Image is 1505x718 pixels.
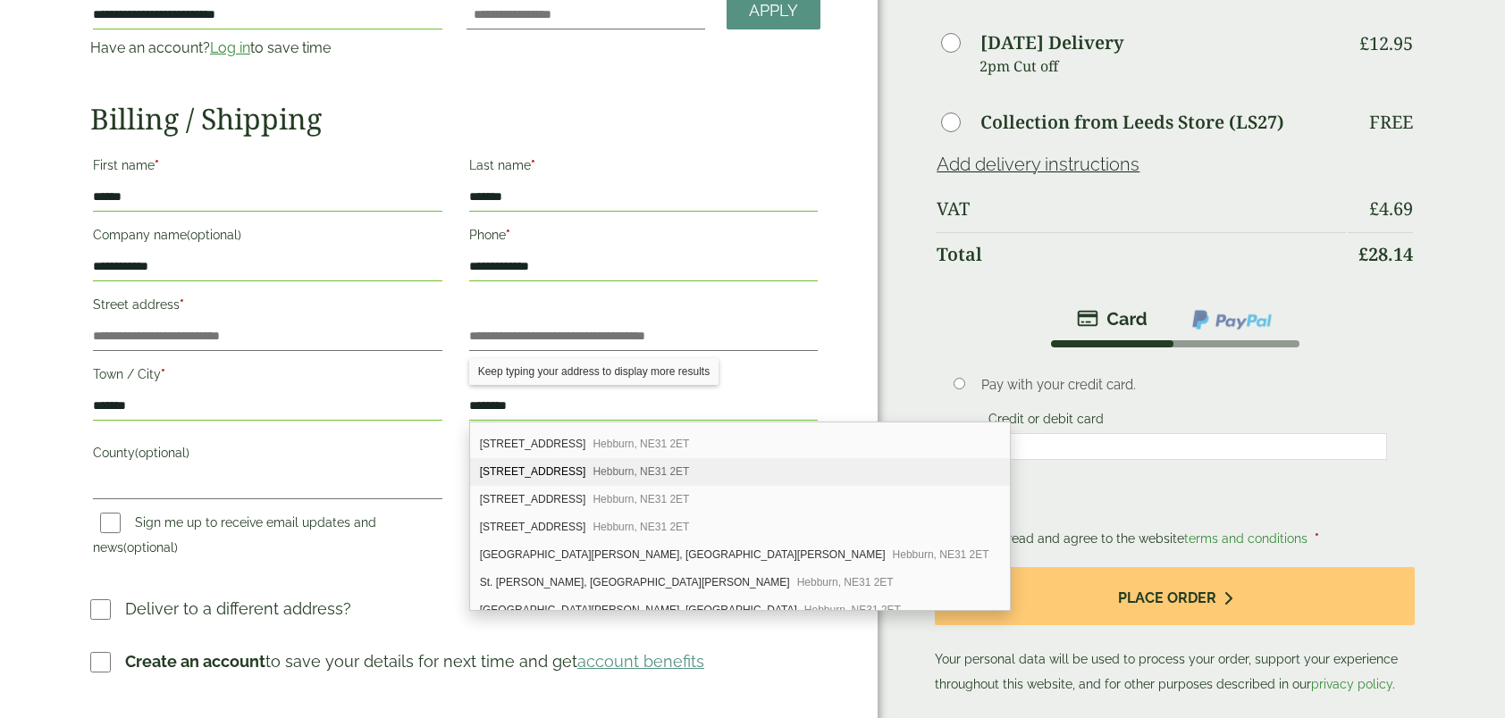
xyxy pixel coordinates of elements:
[506,228,510,242] abbr: required
[1184,531,1307,546] a: terms and conditions
[937,232,1346,276] th: Total
[125,649,704,673] p: to save your details for next time and get
[93,362,442,392] label: Town / City
[93,292,442,322] label: Street address
[470,458,1010,486] div: 62 Mill Lane
[797,576,894,589] span: Hebburn, NE31 2ET
[187,228,241,242] span: (optional)
[981,412,1111,431] label: Credit or debit card
[469,153,819,183] label: Last name
[470,513,1010,541] div: 66 Mill Lane
[804,604,901,616] span: Hebburn, NE31 2ET
[210,39,250,56] a: Log in
[123,540,178,555] span: (optional)
[93,153,442,183] label: First name
[893,548,989,561] span: Hebburn, NE31 2ET
[937,188,1346,230] th: VAT
[93,222,442,253] label: Company name
[161,367,165,381] abbr: required
[1190,308,1274,331] img: ppcp-gateway.png
[749,1,798,21] span: Apply
[1358,242,1413,266] bdi: 28.14
[125,597,351,621] p: Deliver to a different address?
[1358,242,1368,266] span: £
[970,531,1311,546] span: I have read and agree to the website
[935,567,1415,697] p: Your personal data will be used to process your order, support your experience throughout this we...
[90,38,445,59] p: Have an account? to save time
[470,486,1010,513] div: 64 Mill Lane
[470,430,1010,458] div: 60 Mill Lane
[125,652,265,671] strong: Create an account
[937,154,1139,175] a: Add delivery instructions
[1359,31,1369,55] span: £
[100,513,121,533] input: Sign me up to receive email updates and news(optional)
[980,34,1123,52] label: [DATE] Delivery
[1369,196,1379,221] span: £
[1077,308,1148,330] img: stripe.png
[593,521,689,533] span: Hebburn, NE31 2ET
[1369,196,1413,221] bdi: 4.69
[470,597,1010,623] div: St. Josephs RC Catholic Academy, Mill Lane
[470,569,1010,597] div: St. James Presbytery, Mill Lane
[593,465,689,478] span: Hebburn, NE31 2ET
[1369,112,1413,133] p: Free
[135,446,189,460] span: (optional)
[935,567,1415,625] button: Place order
[93,440,442,471] label: County
[93,515,376,560] label: Sign me up to receive email updates and news
[987,438,1382,455] iframe: Secure card payment input frame
[1311,677,1392,691] a: privacy policy
[577,652,704,671] a: account benefits
[1359,31,1413,55] bdi: 12.95
[470,541,1010,569] div: St. James Church, Mill Lane
[180,297,184,312] abbr: required
[531,158,535,172] abbr: required
[980,113,1284,131] label: Collection from Leeds Store (LS27)
[469,358,719,385] div: Keep typing your address to display more results
[1315,531,1319,546] abbr: required
[469,222,819,253] label: Phone
[155,158,159,172] abbr: required
[593,493,689,505] span: Hebburn, NE31 2ET
[90,102,820,136] h2: Billing / Shipping
[593,438,689,450] span: Hebburn, NE31 2ET
[981,375,1387,395] p: Pay with your credit card.
[980,53,1346,79] p: 2pm Cut off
